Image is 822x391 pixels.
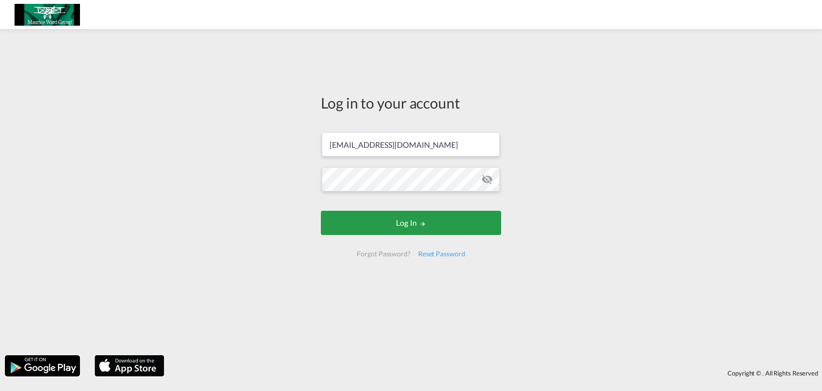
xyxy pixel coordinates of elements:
img: c6e8db30f5a511eea3e1ab7543c40fcc.jpg [15,4,80,26]
button: LOGIN [321,211,501,235]
md-icon: icon-eye-off [481,173,493,185]
input: Enter email/phone number [322,132,500,156]
img: apple.png [94,354,165,377]
div: Copyright © . All Rights Reserved [169,365,822,381]
div: Reset Password [414,245,469,263]
img: google.png [4,354,81,377]
div: Forgot Password? [353,245,414,263]
div: Log in to your account [321,93,501,113]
